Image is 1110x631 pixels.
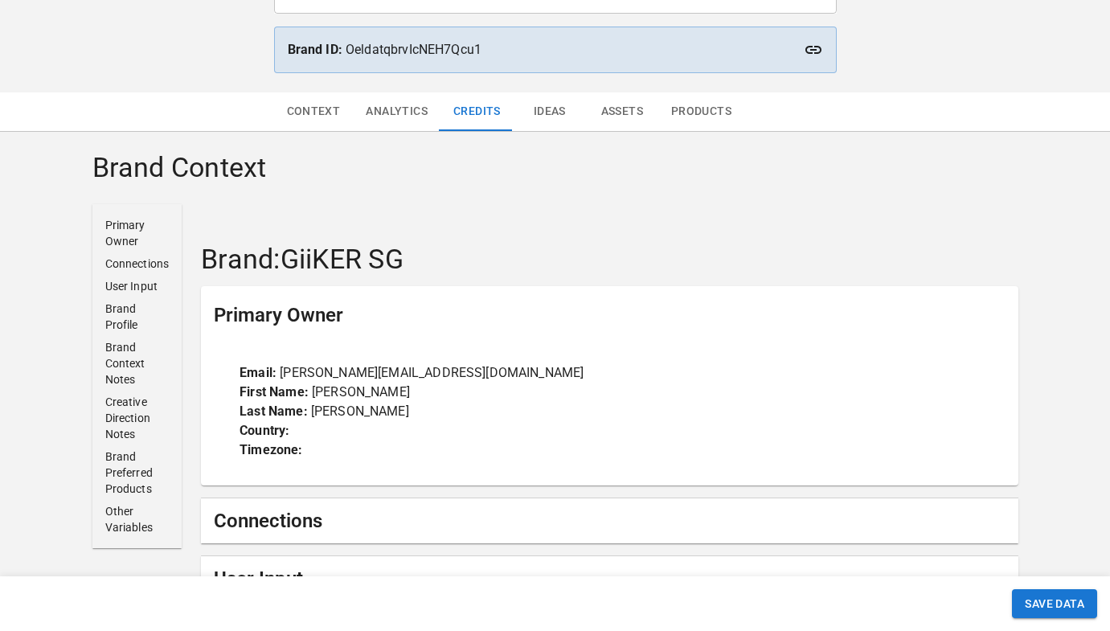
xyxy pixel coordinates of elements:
strong: Timezone: [240,442,302,457]
button: Analytics [353,92,440,131]
h5: User Input [214,566,303,592]
div: Primary Owner [201,286,1018,344]
p: Brand Preferred Products [105,449,170,497]
p: Brand Context Notes [105,339,170,387]
p: OeldatqbrvIcNEH7Qcu1 [288,40,823,59]
h4: Brand Context [92,151,1018,185]
p: [PERSON_NAME] [240,402,979,421]
p: User Input [105,278,170,294]
p: Creative Direction Notes [105,394,170,442]
strong: First Name: [240,384,309,399]
div: Connections [201,498,1018,543]
strong: Email: [240,365,276,380]
strong: Last Name: [240,404,308,419]
button: Ideas [514,92,586,131]
button: SAVE DATA [1012,589,1097,619]
h4: Brand: GiiKER SG [201,243,1018,277]
button: Credits [440,92,514,131]
p: [PERSON_NAME][EMAIL_ADDRESS][DOMAIN_NAME] [240,363,979,383]
p: Connections [105,256,170,272]
h5: Connections [214,508,322,534]
strong: Brand ID: [288,42,342,57]
button: Products [658,92,744,131]
h5: Primary Owner [214,302,343,328]
p: Primary Owner [105,217,170,249]
p: Other Variables [105,503,170,535]
strong: Country: [240,423,289,438]
button: Context [274,92,354,131]
p: [PERSON_NAME] [240,383,979,402]
p: Brand Profile [105,301,170,333]
button: Assets [586,92,658,131]
div: User Input [201,556,1018,601]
